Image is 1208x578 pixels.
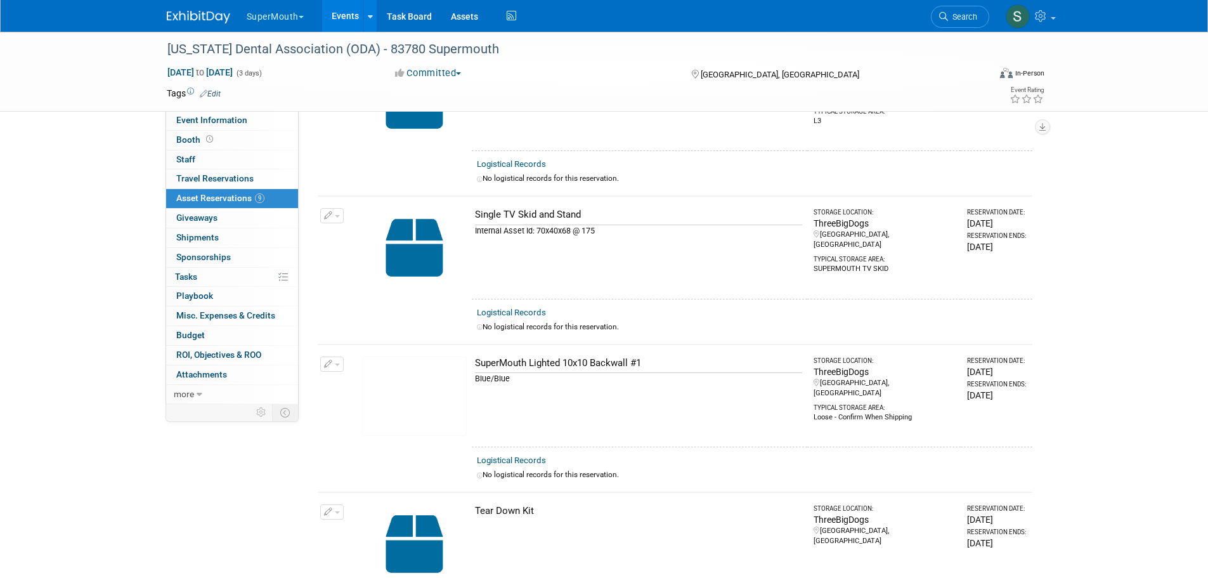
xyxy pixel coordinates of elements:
[166,287,298,306] a: Playbook
[166,111,298,130] a: Event Information
[967,217,1027,230] div: [DATE]
[167,87,221,100] td: Tags
[166,248,298,267] a: Sponsorships
[475,372,802,384] div: Blue/Blue
[914,66,1045,85] div: Event Format
[814,250,956,264] div: Typical Storage Area:
[176,135,216,145] span: Booth
[814,116,956,126] div: L3
[174,389,194,399] span: more
[814,412,956,423] div: Loose - Confirm When Shipping
[176,232,219,242] span: Shipments
[166,346,298,365] a: ROI, Objectives & ROO
[166,169,298,188] a: Travel Reservations
[814,264,956,274] div: SUPERMOUTH TV SKID
[163,38,970,61] div: [US_STATE] Dental Association (ODA) - 83780 Supermouth
[1010,87,1044,93] div: Event Rating
[967,380,1027,389] div: Reservation Ends:
[814,513,956,526] div: ThreeBigDogs
[176,291,213,301] span: Playbook
[166,365,298,384] a: Attachments
[176,193,264,203] span: Asset Reservations
[475,208,802,221] div: Single TV Skid and Stand
[176,115,247,125] span: Event Information
[1000,68,1013,78] img: Format-Inperson.png
[477,456,546,465] a: Logistical Records
[166,209,298,228] a: Giveaways
[814,398,956,412] div: Typical Storage Area:
[475,357,802,370] div: SuperMouth Lighted 10x10 Backwall #1
[814,504,956,513] div: Storage Location:
[391,67,466,80] button: Committed
[967,357,1027,365] div: Reservation Date:
[166,306,298,325] a: Misc. Expenses & Credits
[235,69,262,77] span: (3 days)
[166,228,298,247] a: Shipments
[255,194,264,203] span: 9
[967,240,1027,253] div: [DATE]
[272,404,298,421] td: Toggle Event Tabs
[176,310,275,320] span: Misc. Expenses & Credits
[477,159,546,169] a: Logistical Records
[194,67,206,77] span: to
[967,232,1027,240] div: Reservation Ends:
[166,150,298,169] a: Staff
[175,272,197,282] span: Tasks
[701,70,859,79] span: [GEOGRAPHIC_DATA], [GEOGRAPHIC_DATA]
[176,369,227,379] span: Attachments
[176,154,195,164] span: Staff
[166,268,298,287] a: Tasks
[166,326,298,345] a: Budget
[814,357,956,365] div: Storage Location:
[931,6,989,28] a: Search
[814,217,956,230] div: ThreeBigDogs
[967,389,1027,402] div: [DATE]
[814,230,956,250] div: [GEOGRAPHIC_DATA], [GEOGRAPHIC_DATA]
[250,404,273,421] td: Personalize Event Tab Strip
[967,365,1027,378] div: [DATE]
[967,513,1027,526] div: [DATE]
[475,225,802,237] div: Internal Asset Id: 70x40x68 @ 175
[477,322,1027,332] div: No logistical records for this reservation.
[166,131,298,150] a: Booth
[176,173,254,183] span: Travel Reservations
[362,208,467,287] img: Capital-Asset-Icon-2.png
[477,470,1027,480] div: No logistical records for this reservation.
[204,135,216,144] span: Booth not reserved yet
[477,173,1027,184] div: No logistical records for this reservation.
[166,385,298,404] a: more
[477,308,546,317] a: Logistical Records
[176,330,205,340] span: Budget
[475,504,802,518] div: Tear Down Kit
[1015,69,1044,78] div: In-Person
[814,208,956,217] div: Storage Location:
[166,189,298,208] a: Asset Reservations9
[967,537,1027,549] div: [DATE]
[176,213,218,223] span: Giveaways
[948,12,977,22] span: Search
[814,378,956,398] div: [GEOGRAPHIC_DATA], [GEOGRAPHIC_DATA]
[167,11,230,23] img: ExhibitDay
[176,252,231,262] span: Sponsorships
[967,504,1027,513] div: Reservation Date:
[967,208,1027,217] div: Reservation Date:
[967,528,1027,537] div: Reservation Ends:
[200,89,221,98] a: Edit
[362,357,467,436] img: View Images
[176,350,261,360] span: ROI, Objectives & ROO
[814,526,956,546] div: [GEOGRAPHIC_DATA], [GEOGRAPHIC_DATA]
[167,67,233,78] span: [DATE] [DATE]
[1006,4,1030,29] img: Samantha Meyers
[814,365,956,378] div: ThreeBigDogs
